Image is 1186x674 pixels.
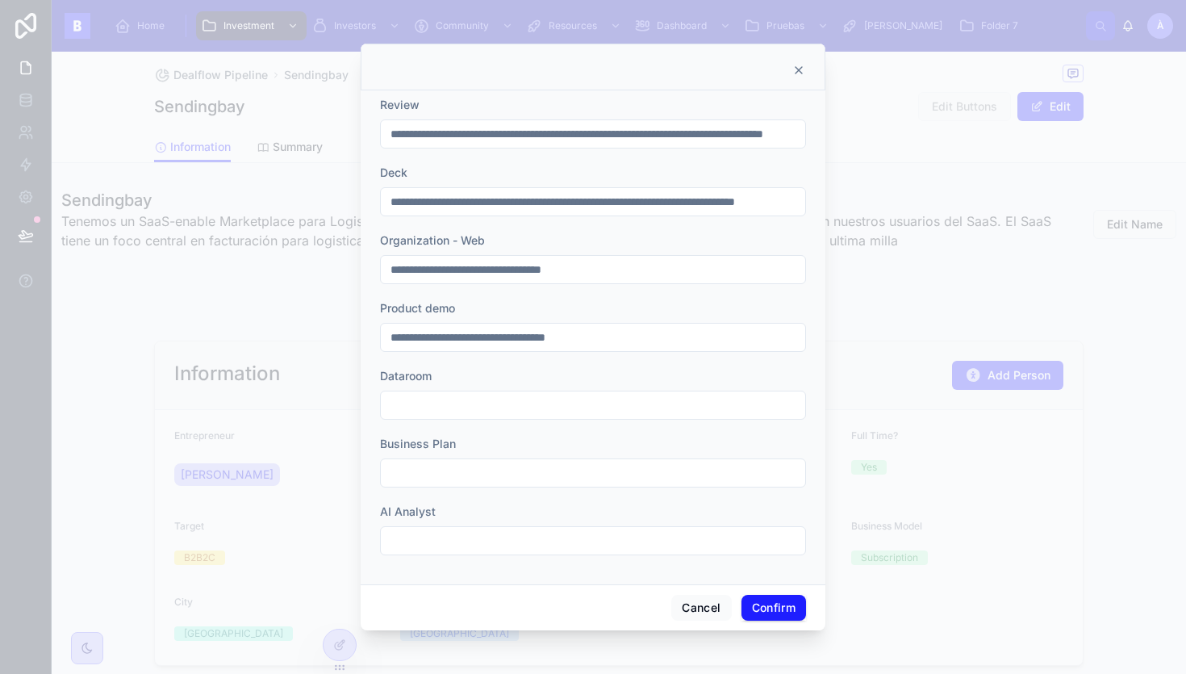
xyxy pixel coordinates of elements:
span: Deck [380,165,407,179]
span: AI Analyst [380,504,436,518]
span: Dataroom [380,369,432,383]
span: Business Plan [380,437,456,450]
span: Organization - Web [380,233,485,247]
span: Review [380,98,420,111]
span: Product demo [380,301,455,315]
button: Confirm [741,595,806,621]
button: Cancel [671,595,731,621]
